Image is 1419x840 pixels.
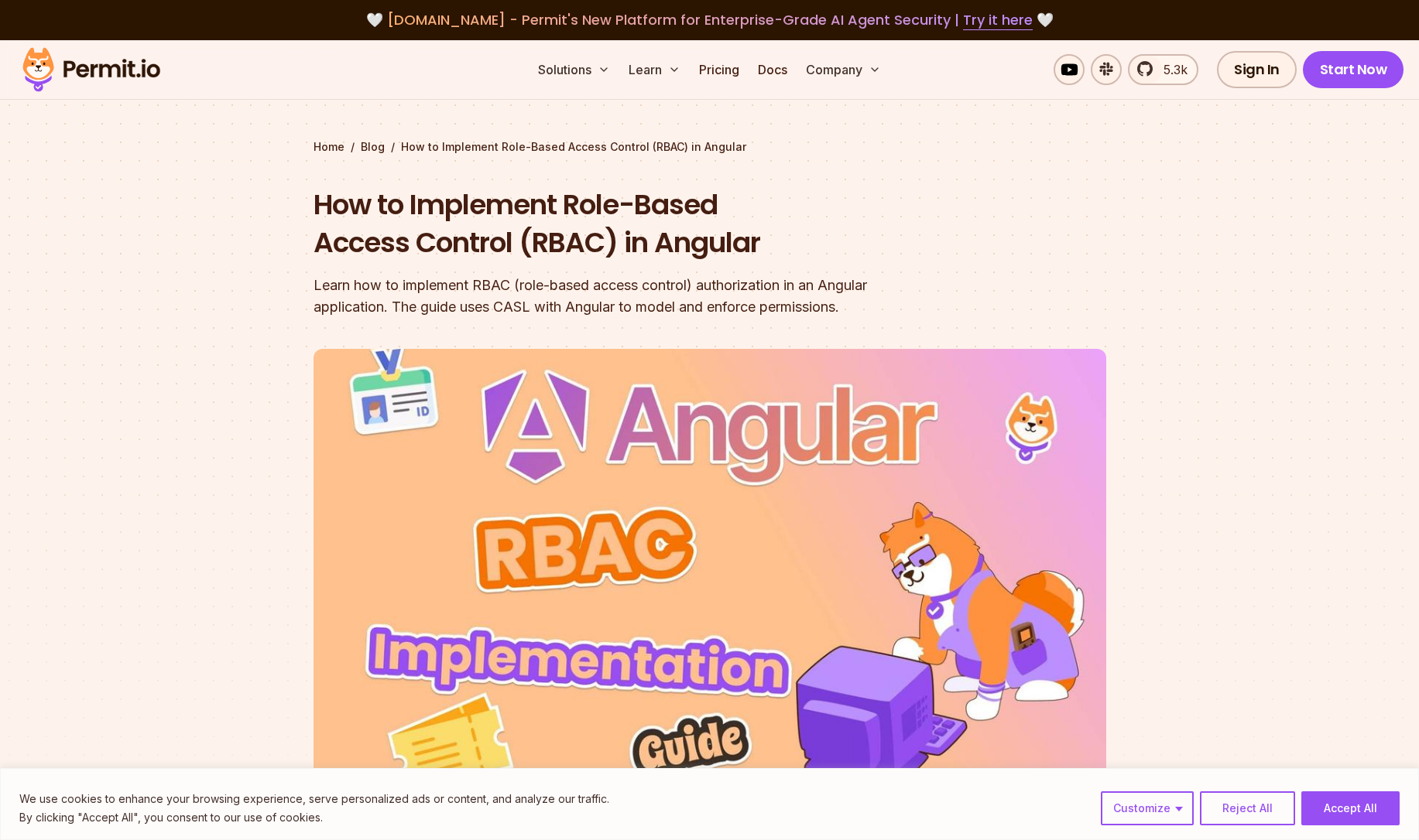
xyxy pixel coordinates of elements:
div: 🤍 🤍 [37,9,1382,31]
button: Company [800,54,887,85]
a: Start Now [1303,51,1404,88]
a: Try it here [963,10,1033,30]
span: [DOMAIN_NAME] - Permit's New Platform for Enterprise-Grade AI Agent Security | [387,10,1033,29]
button: Customize [1101,791,1194,825]
img: Permit logo [15,43,167,96]
span: 5.3k [1154,60,1188,79]
a: Blog [361,139,385,155]
img: How to Implement Role-Based Access Control (RBAC) in Angular [314,349,1106,794]
a: Pricing [693,54,745,85]
a: 5.3k [1128,54,1198,85]
button: Accept All [1301,791,1400,825]
div: / / [314,139,1106,155]
div: Learn how to implement RBAC (role-based access control) authorization in an Angular application. ... [314,275,908,318]
button: Solutions [532,54,616,85]
a: Sign In [1217,51,1297,88]
a: Home [314,139,344,155]
button: Reject All [1200,791,1295,825]
h1: How to Implement Role-Based Access Control (RBAC) in Angular [314,186,908,262]
button: Learn [622,54,687,85]
p: By clicking "Accept All", you consent to our use of cookies. [19,808,609,827]
a: Docs [752,54,793,85]
p: We use cookies to enhance your browsing experience, serve personalized ads or content, and analyz... [19,790,609,808]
